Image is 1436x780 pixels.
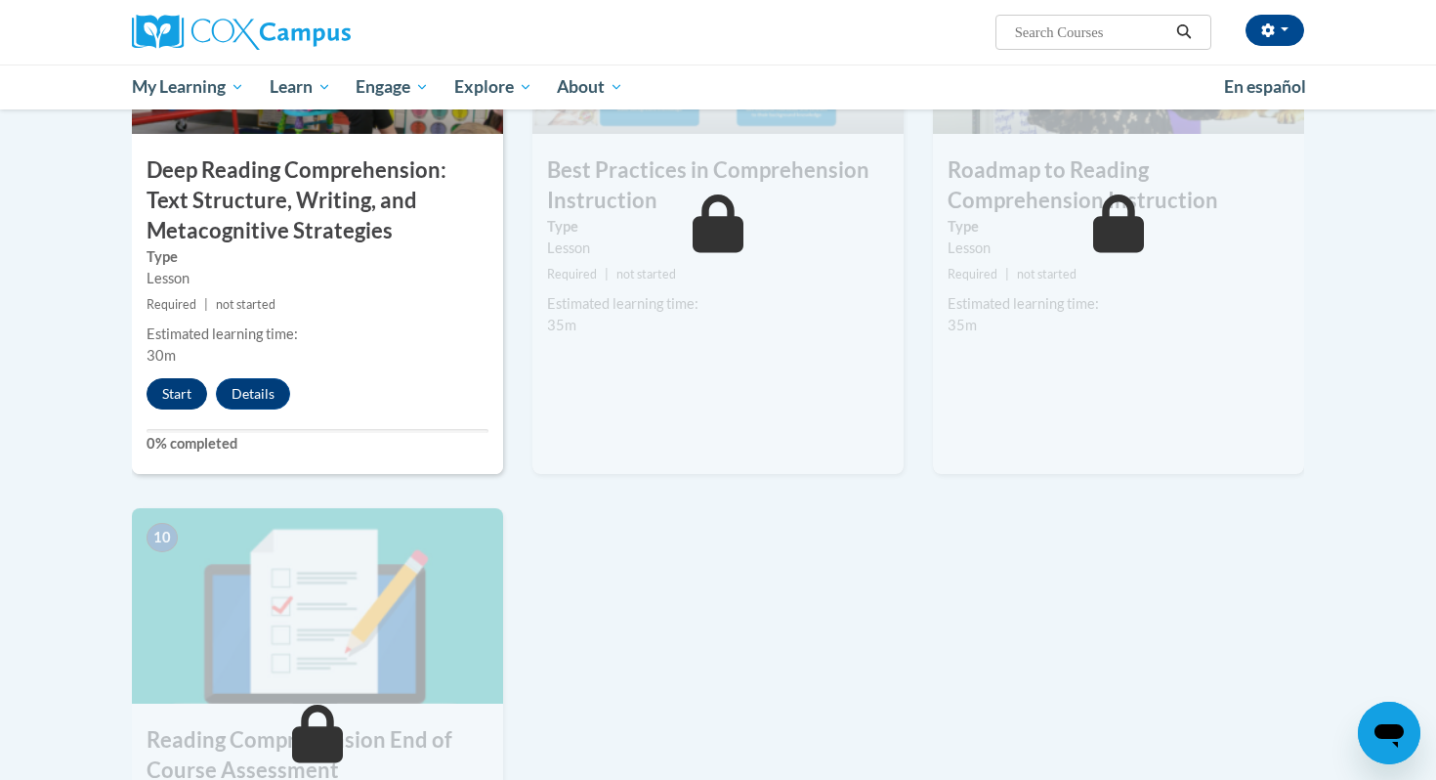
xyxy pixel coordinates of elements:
[132,15,351,50] img: Cox Campus
[103,65,1333,109] div: Main menu
[147,297,196,312] span: Required
[1358,702,1420,764] iframe: Button to launch messaging window
[948,293,1289,315] div: Estimated learning time:
[132,155,503,245] h3: Deep Reading Comprehension: Text Structure, Writing, and Metacognitive Strategies
[257,65,344,109] a: Learn
[132,508,503,704] img: Course Image
[1246,15,1304,46] button: Account Settings
[147,268,488,289] div: Lesson
[616,267,676,282] span: not started
[216,297,275,312] span: not started
[948,238,1289,259] div: Lesson
[557,75,623,99] span: About
[147,324,488,345] div: Estimated learning time:
[442,65,545,109] a: Explore
[119,65,257,109] a: My Learning
[532,155,904,216] h3: Best Practices in Comprehension Instruction
[933,155,1304,216] h3: Roadmap to Reading Comprehension Instruction
[132,75,244,99] span: My Learning
[147,523,178,552] span: 10
[343,65,442,109] a: Engage
[1017,267,1077,282] span: not started
[147,433,488,455] label: 0% completed
[547,267,597,282] span: Required
[147,347,176,364] span: 30m
[356,75,429,99] span: Engage
[147,246,488,268] label: Type
[545,65,637,109] a: About
[216,378,290,410] button: Details
[1169,21,1199,44] button: Search
[1005,267,1009,282] span: |
[948,216,1289,238] label: Type
[1013,21,1169,44] input: Search Courses
[547,293,889,315] div: Estimated learning time:
[948,267,997,282] span: Required
[547,216,889,238] label: Type
[1224,76,1306,97] span: En español
[270,75,331,99] span: Learn
[204,297,208,312] span: |
[605,267,609,282] span: |
[948,317,977,333] span: 35m
[147,378,207,410] button: Start
[547,317,576,333] span: 35m
[132,15,503,50] a: Cox Campus
[547,238,889,259] div: Lesson
[1211,66,1319,108] a: En español
[454,75,532,99] span: Explore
